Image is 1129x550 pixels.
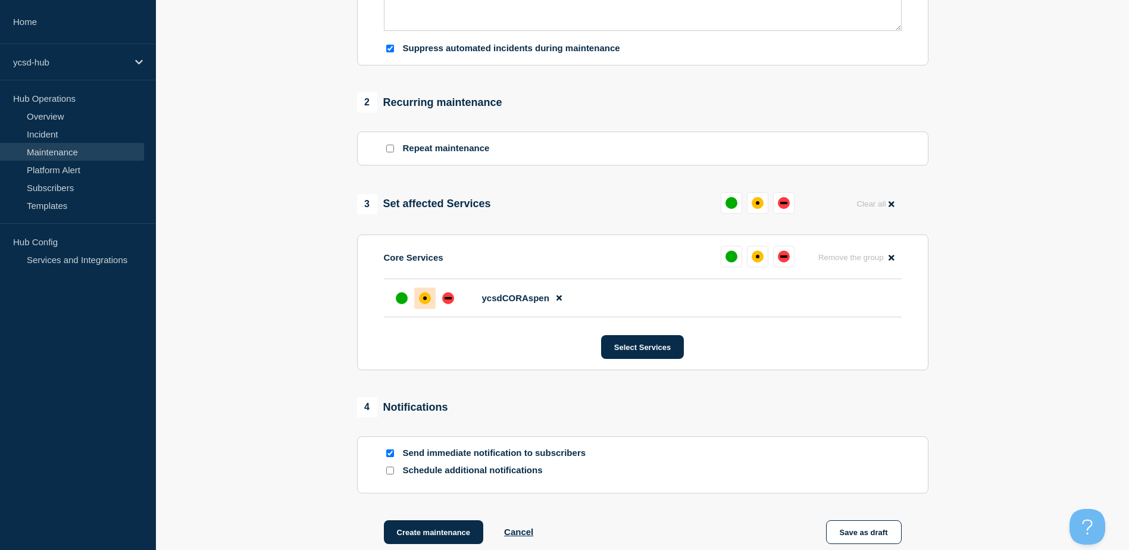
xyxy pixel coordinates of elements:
input: Send immediate notification to subscribers [386,449,394,457]
button: Remove the group [811,246,902,269]
div: down [778,197,790,209]
span: ycsdCORAspen [482,293,549,303]
button: up [721,246,742,267]
span: 2 [357,92,377,112]
span: Remove the group [818,253,884,262]
p: ycsd-hub [13,57,127,67]
button: affected [747,246,768,267]
div: up [725,251,737,262]
button: Save as draft [826,520,902,544]
input: Repeat maintenance [386,145,394,152]
iframe: Help Scout Beacon - Open [1069,509,1105,545]
p: Repeat maintenance [403,143,490,154]
button: Create maintenance [384,520,484,544]
div: affected [419,292,431,304]
p: Send immediate notification to subscribers [403,448,593,459]
span: 4 [357,397,377,417]
p: Suppress automated incidents during maintenance [403,43,620,54]
button: down [773,192,795,214]
div: Set affected Services [357,194,491,214]
div: down [778,251,790,262]
div: up [725,197,737,209]
button: Clear all [849,192,901,215]
button: up [721,192,742,214]
div: Recurring maintenance [357,92,502,112]
span: 3 [357,194,377,214]
div: affected [752,197,764,209]
button: down [773,246,795,267]
div: down [442,292,454,304]
div: Notifications [357,397,448,417]
button: affected [747,192,768,214]
p: Core Services [384,252,443,262]
button: Cancel [504,527,533,537]
p: Schedule additional notifications [403,465,593,476]
div: up [396,292,408,304]
input: Schedule additional notifications [386,467,394,474]
button: Select Services [601,335,684,359]
div: affected [752,251,764,262]
input: Suppress automated incidents during maintenance [386,45,394,52]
